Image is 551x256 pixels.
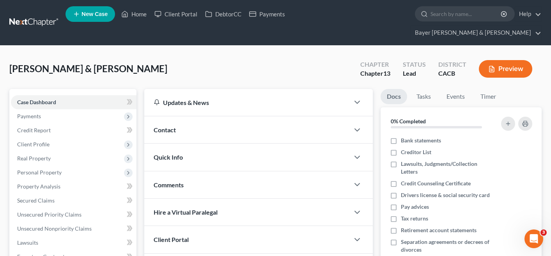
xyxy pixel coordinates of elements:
button: Preview [479,60,532,78]
span: Contact [154,126,176,133]
span: Hire a Virtual Paralegal [154,208,218,216]
span: Lawsuits [17,239,38,246]
a: DebtorCC [201,7,245,21]
span: New Case [81,11,108,17]
span: Separation agreements or decrees of divorces [401,238,495,254]
div: Status [403,60,426,69]
span: Tax returns [401,215,428,222]
a: Credit Report [11,123,136,137]
span: Property Analysis [17,183,60,190]
a: Case Dashboard [11,95,136,109]
span: Retirement account statements [401,226,477,234]
div: Lead [403,69,426,78]
div: District [438,60,466,69]
span: Unsecured Priority Claims [17,211,81,218]
span: Lawsuits, Judgments/Collection Letters [401,160,495,176]
a: Events [440,89,471,104]
span: Pay advices [401,203,429,211]
span: 3 [540,229,547,236]
span: Client Profile [17,141,50,148]
span: Bank statements [401,137,441,144]
div: Chapter [360,60,390,69]
a: Property Analysis [11,180,136,194]
a: Home [117,7,151,21]
a: Payments [245,7,289,21]
span: Quick Info [154,153,183,161]
strong: 0% Completed [391,118,426,124]
a: Timer [474,89,502,104]
span: Credit Report [17,127,51,133]
span: Unsecured Nonpriority Claims [17,225,92,232]
div: CACB [438,69,466,78]
span: Client Portal [154,236,189,243]
span: Real Property [17,155,51,162]
span: Credit Counseling Certificate [401,180,471,187]
a: Lawsuits [11,236,136,250]
div: Updates & News [154,98,340,107]
span: Drivers license & social security card [401,191,490,199]
div: Chapter [360,69,390,78]
iframe: Intercom live chat [524,229,543,248]
span: Comments [154,181,184,188]
a: Unsecured Nonpriority Claims [11,222,136,236]
a: Help [515,7,541,21]
a: Unsecured Priority Claims [11,208,136,222]
span: Creditor List [401,148,431,156]
span: [PERSON_NAME] & [PERSON_NAME] [9,63,167,74]
span: Case Dashboard [17,99,56,105]
a: Docs [381,89,407,104]
a: Bayer [PERSON_NAME] & [PERSON_NAME] [411,26,541,40]
a: Tasks [410,89,437,104]
span: Payments [17,113,41,119]
span: Secured Claims [17,197,55,204]
a: Secured Claims [11,194,136,208]
span: 13 [383,69,390,77]
span: Personal Property [17,169,62,176]
a: Client Portal [151,7,201,21]
input: Search by name... [431,7,502,21]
